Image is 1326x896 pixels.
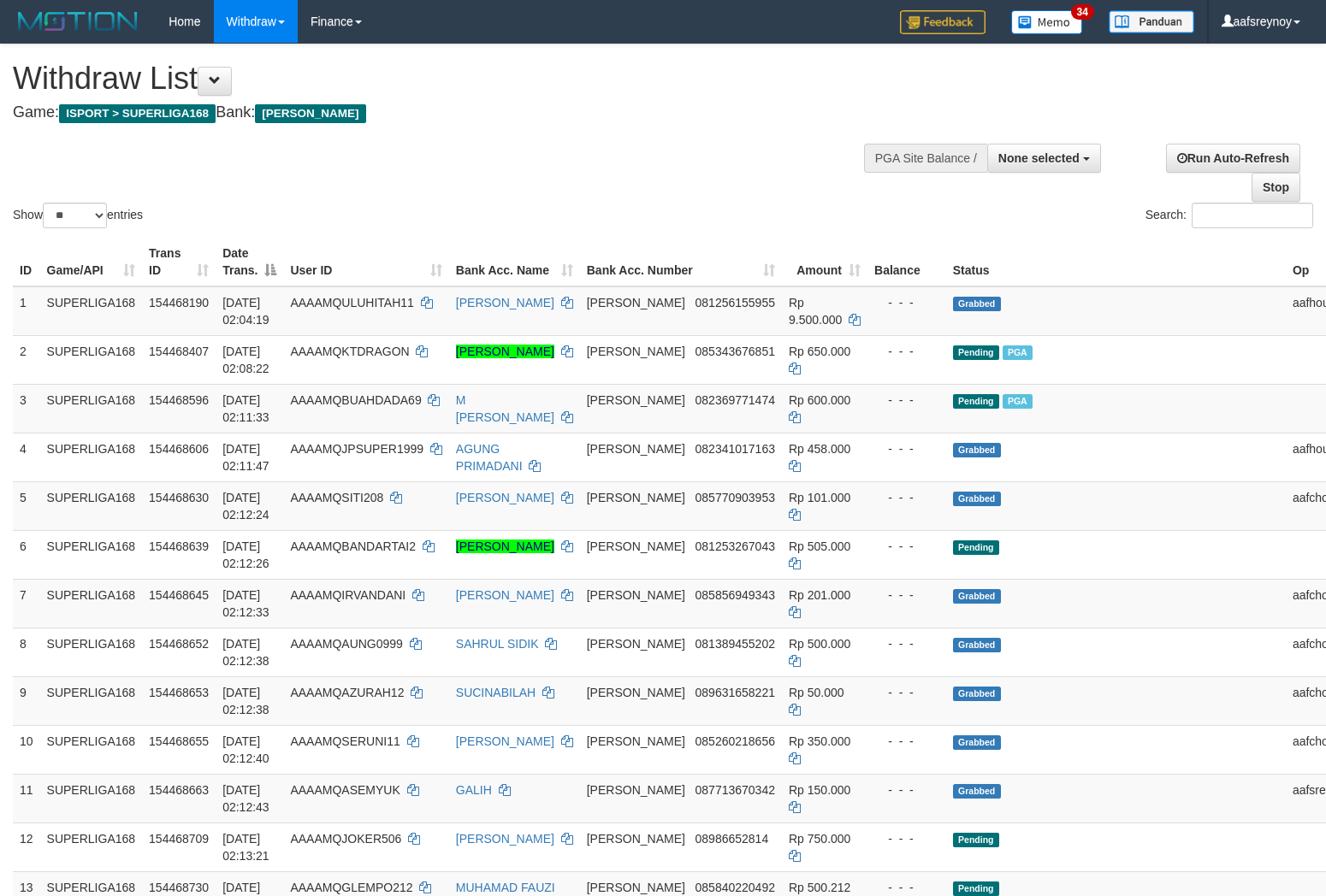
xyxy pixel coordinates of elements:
[13,286,40,336] td: 1
[587,881,685,894] span: [PERSON_NAME]
[953,589,1001,604] span: Grabbed
[1192,203,1313,228] input: Search:
[290,442,423,456] span: AAAAMQJPSUPER1999
[149,296,209,309] span: 154468190
[290,539,416,553] span: AAAAMQBANDARTAI2
[953,492,1001,506] span: Grabbed
[43,203,107,228] select: Showentries
[587,442,685,456] span: [PERSON_NAME]
[40,481,143,530] td: SUPERLIGA168
[13,335,40,384] td: 2
[696,393,775,407] span: Copy 082369771474 to clipboard
[696,881,775,894] span: Copy 085840220492 to clipboard
[953,784,1001,799] span: Grabbed
[789,832,850,846] span: Rp 750.000
[40,725,143,774] td: SUPERLIGA168
[953,833,999,847] span: Pending
[946,238,1286,286] th: Status
[290,734,400,748] span: AAAAMQSERUNI11
[222,588,269,619] span: [DATE] 02:12:33
[222,637,269,668] span: [DATE] 02:12:38
[456,734,554,748] a: [PERSON_NAME]
[449,238,580,286] th: Bank Acc. Name: activate to sort column ascending
[149,588,209,602] span: 154468645
[456,686,536,699] a: SUCINABILAH
[587,296,685,309] span: [PERSON_NAME]
[1166,144,1300,173] a: Run Auto-Refresh
[40,384,143,433] td: SUPERLIGA168
[222,539,269,570] span: [DATE] 02:12:26
[149,637,209,651] span: 154468652
[953,345,999,360] span: Pending
[789,539,850,553] span: Rp 505.000
[782,238,867,286] th: Amount: activate to sort column ascending
[40,286,143,336] td: SUPERLIGA168
[290,881,412,894] span: AAAAMQGLEMPO212
[789,393,850,407] span: Rp 600.000
[40,822,143,871] td: SUPERLIGA168
[456,393,554,424] a: M [PERSON_NAME]
[142,238,216,286] th: Trans ID: activate to sort column ascending
[456,296,554,309] a: [PERSON_NAME]
[953,638,1001,652] span: Grabbed
[149,734,209,748] span: 154468655
[874,392,939,409] div: - - -
[40,530,143,579] td: SUPERLIGA168
[789,345,850,358] span: Rp 650.000
[1145,203,1313,228] label: Search:
[13,384,40,433] td: 3
[867,238,946,286] th: Balance
[222,783,269,814] span: [DATE] 02:12:43
[13,62,867,96] h1: Withdraw List
[456,442,523,473] a: AGUNG PRIMADANI
[222,491,269,522] span: [DATE] 02:12:24
[874,635,939,652] div: - - -
[1003,345,1033,360] span: Marked by aafheankoy
[222,345,269,375] span: [DATE] 02:08:22
[874,343,939,360] div: - - -
[149,345,209,358] span: 154468407
[149,783,209,797] span: 154468663
[696,783,775,797] span: Copy 087713670342 to clipboard
[874,440,939,457] div: - - -
[456,539,554,553] a: [PERSON_NAME]
[290,296,413,309] span: AAAAMQULUHITAH11
[789,783,850,797] span: Rp 150.000
[587,345,685,358] span: [PERSON_NAME]
[789,686,844,699] span: Rp 50.000
[13,676,40,725] td: 9
[1071,4,1094,20] span: 34
[290,345,409,358] span: AAAAMQKTDRAGON
[456,783,492,797] a: GALIH
[13,579,40,628] td: 7
[874,830,939,847] div: - - -
[13,238,40,286] th: ID
[587,637,685,651] span: [PERSON_NAME]
[789,881,850,894] span: Rp 500.212
[222,734,269,765] span: [DATE] 02:12:40
[222,296,269,327] span: [DATE] 02:04:19
[290,832,401,846] span: AAAAMQJOKER506
[1252,173,1300,202] a: Stop
[987,144,1101,173] button: None selected
[13,9,143,34] img: MOTION_logo.png
[456,881,555,894] a: MUHAMAD FAUZI
[580,238,782,286] th: Bank Acc. Number: activate to sort column ascending
[290,491,383,504] span: AAAAMQSITI208
[149,881,209,894] span: 154468730
[789,491,850,504] span: Rp 101.000
[998,151,1080,165] span: None selected
[149,393,209,407] span: 154468596
[696,442,775,456] span: Copy 082341017163 to clipboard
[874,538,939,555] div: - - -
[874,684,939,701] div: - - -
[953,687,1001,701] span: Grabbed
[864,144,987,173] div: PGA Site Balance /
[222,686,269,716] span: [DATE] 02:12:38
[290,637,403,651] span: AAAAMQAUNG0999
[13,774,40,822] td: 11
[40,335,143,384] td: SUPERLIGA168
[13,481,40,530] td: 5
[40,628,143,676] td: SUPERLIGA168
[696,637,775,651] span: Copy 081389455202 to clipboard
